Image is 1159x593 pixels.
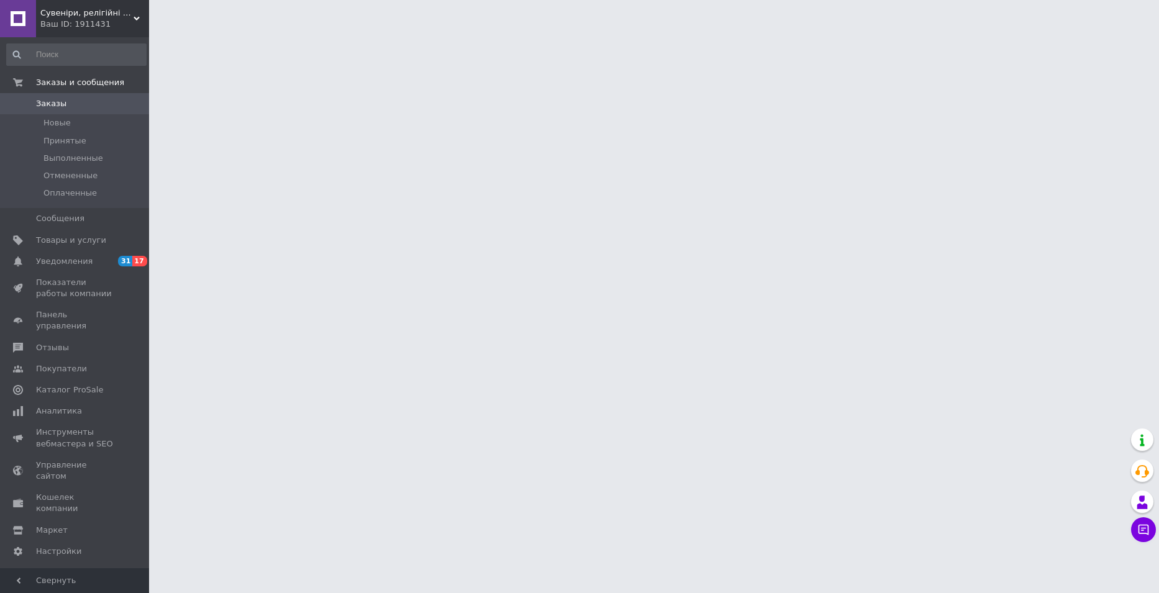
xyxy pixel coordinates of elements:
[40,7,134,19] span: Сувеніри, релігійні товари
[36,342,69,353] span: Отзывы
[36,405,82,417] span: Аналитика
[36,256,93,267] span: Уведомления
[36,235,106,246] span: Товары и услуги
[6,43,147,66] input: Поиск
[36,213,84,224] span: Сообщения
[43,170,98,181] span: Отмененные
[36,459,115,482] span: Управление сайтом
[36,77,124,88] span: Заказы и сообщения
[36,277,115,299] span: Показатели работы компании
[36,525,68,536] span: Маркет
[118,256,132,266] span: 31
[43,135,86,147] span: Принятые
[132,256,147,266] span: 17
[36,98,66,109] span: Заказы
[36,492,115,514] span: Кошелек компании
[36,384,103,396] span: Каталог ProSale
[36,427,115,449] span: Инструменты вебмастера и SEO
[36,363,87,374] span: Покупатели
[43,188,97,199] span: Оплаченные
[36,309,115,332] span: Панель управления
[40,19,149,30] div: Ваш ID: 1911431
[36,546,81,557] span: Настройки
[1131,517,1156,542] button: Чат с покупателем
[43,153,103,164] span: Выполненные
[43,117,71,129] span: Новые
